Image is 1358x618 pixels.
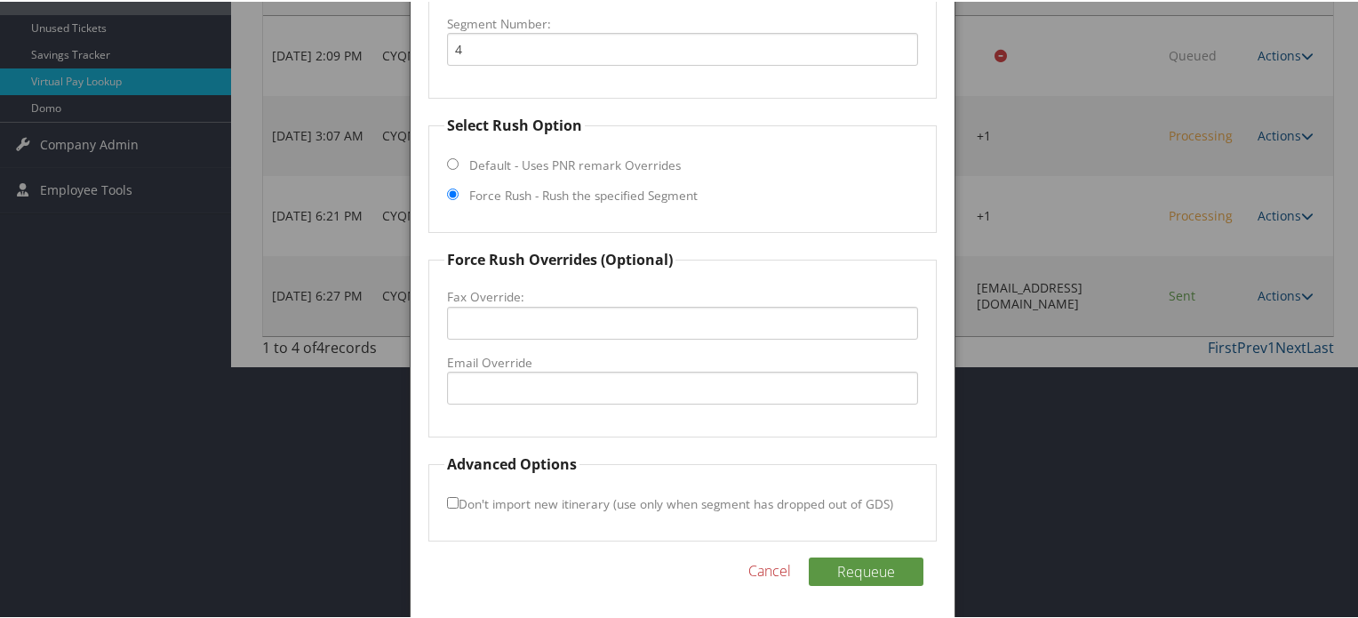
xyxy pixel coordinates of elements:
legend: Advanced Options [444,452,579,473]
a: Cancel [748,558,791,580]
button: Requeue [809,556,923,584]
legend: Select Rush Option [444,113,585,134]
label: Don't import new itinerary (use only when segment has dropped out of GDS) [447,486,893,518]
label: Fax Override: [447,286,918,304]
label: Force Rush - Rush the specified Segment [469,185,698,203]
label: Segment Number: [447,13,918,31]
legend: Force Rush Overrides (Optional) [444,247,675,269]
input: Don't import new itinerary (use only when segment has dropped out of GDS) [447,495,459,507]
label: Default - Uses PNR remark Overrides [469,155,681,173]
label: Email Override [447,352,918,370]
